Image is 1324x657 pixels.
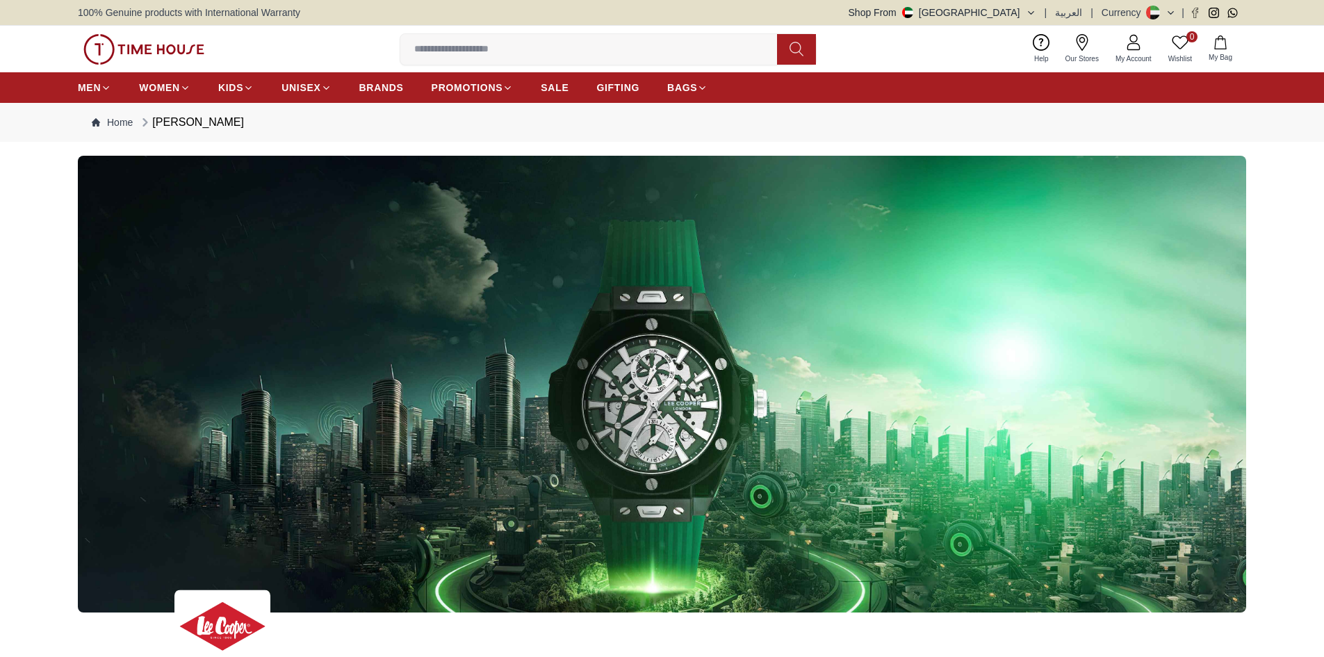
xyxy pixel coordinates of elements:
[1200,33,1241,65] button: My Bag
[78,75,111,100] a: MEN
[78,103,1246,142] nav: Breadcrumb
[1209,8,1219,18] a: Instagram
[281,81,320,95] span: UNISEX
[1227,8,1238,18] a: Whatsapp
[1110,54,1157,64] span: My Account
[78,81,101,95] span: MEN
[1055,6,1082,19] button: العربية
[902,7,913,18] img: United Arab Emirates
[1163,54,1198,64] span: Wishlist
[359,75,404,100] a: BRANDS
[541,75,569,100] a: SALE
[1090,6,1093,19] span: |
[1182,6,1184,19] span: |
[1057,31,1107,67] a: Our Stores
[432,81,503,95] span: PROMOTIONS
[1203,52,1238,63] span: My Bag
[849,6,1036,19] button: Shop From[GEOGRAPHIC_DATA]
[432,75,514,100] a: PROMOTIONS
[1045,6,1047,19] span: |
[218,81,243,95] span: KIDS
[139,81,180,95] span: WOMEN
[78,6,300,19] span: 100% Genuine products with International Warranty
[83,34,204,65] img: ...
[281,75,331,100] a: UNISEX
[1190,8,1200,18] a: Facebook
[1060,54,1104,64] span: Our Stores
[596,75,639,100] a: GIFTING
[78,156,1246,613] img: ...
[1186,31,1198,42] span: 0
[541,81,569,95] span: SALE
[1026,31,1057,67] a: Help
[92,115,133,129] a: Home
[359,81,404,95] span: BRANDS
[667,81,697,95] span: BAGS
[1102,6,1147,19] div: Currency
[1160,31,1200,67] a: 0Wishlist
[139,75,190,100] a: WOMEN
[596,81,639,95] span: GIFTING
[667,75,708,100] a: BAGS
[218,75,254,100] a: KIDS
[1029,54,1054,64] span: Help
[138,114,244,131] div: [PERSON_NAME]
